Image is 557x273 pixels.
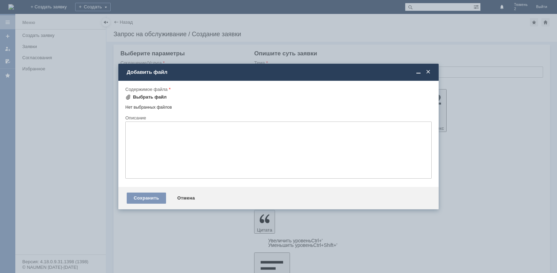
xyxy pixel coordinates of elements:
span: Свернуть (Ctrl + M) [415,69,422,75]
div: Содержимое файла [125,87,430,92]
div: Описание [125,116,430,120]
div: Выбрать файл [133,94,167,100]
div: Нет выбранных файлов [125,102,432,110]
div: [PERSON_NAME] удалить отложенные чеки во вложении.Спасибо) [3,3,102,14]
div: Добавить файл [127,69,432,75]
span: Закрыть [425,69,432,75]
